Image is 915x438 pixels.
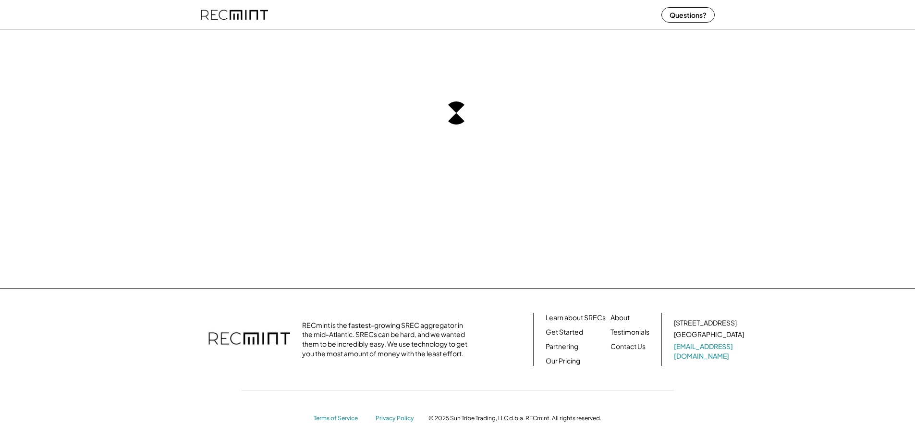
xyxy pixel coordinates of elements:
a: Testimonials [610,327,649,337]
div: RECmint is the fastest-growing SREC aggregator in the mid-Atlantic. SRECs can be hard, and we wan... [302,321,473,358]
a: Privacy Policy [376,414,419,423]
img: recmint-logotype%403x%20%281%29.jpeg [201,2,268,27]
a: [EMAIL_ADDRESS][DOMAIN_NAME] [674,342,746,361]
div: [GEOGRAPHIC_DATA] [674,330,744,339]
a: Our Pricing [546,356,580,366]
a: About [610,313,630,323]
img: recmint-logotype%403x.png [208,323,290,356]
a: Contact Us [610,342,646,351]
div: © 2025 Sun Tribe Trading, LLC d.b.a. RECmint. All rights reserved. [428,414,601,422]
a: Get Started [546,327,583,337]
button: Questions? [661,7,715,23]
a: Terms of Service [314,414,366,423]
a: Partnering [546,342,578,351]
div: [STREET_ADDRESS] [674,318,737,328]
a: Learn about SRECs [546,313,606,323]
